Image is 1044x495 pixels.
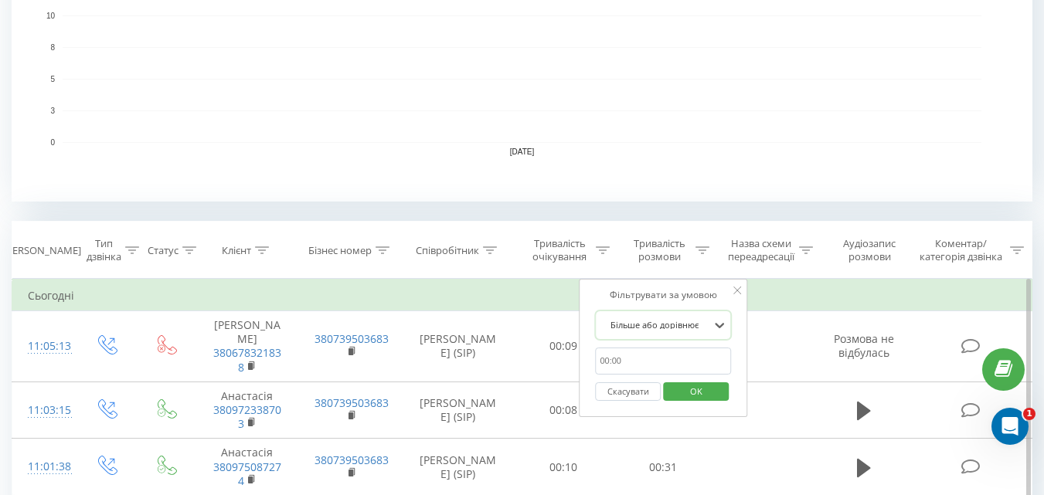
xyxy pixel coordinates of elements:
div: 11:03:15 [28,395,60,425]
td: [PERSON_NAME] (SIP) [403,381,514,439]
text: 3 [50,107,55,115]
td: [PERSON_NAME] [196,311,299,382]
div: Бізнес номер [308,244,372,257]
a: 380739503683 [315,331,389,346]
div: Клієнт [222,244,251,257]
text: [DATE] [510,147,535,156]
input: 00:00 [595,348,731,375]
a: 380739503683 [315,395,389,410]
text: 5 [50,75,55,83]
span: Розмова не відбулась [834,331,894,360]
div: Назва схеми переадресації [727,237,795,263]
iframe: Intercom live chat [991,408,1029,445]
text: 10 [46,12,56,20]
div: Фільтрувати за умовою [595,287,731,303]
td: 00:08 [514,381,614,439]
span: 1 [1023,408,1035,420]
div: Співробітник [416,244,479,257]
div: [PERSON_NAME] [3,244,81,257]
button: Скасувати [595,382,661,402]
span: OK [675,379,718,403]
td: Анастасія [196,381,299,439]
a: 380739503683 [315,453,389,467]
div: 11:01:38 [28,452,60,482]
div: Тип дзвінка [87,237,121,263]
td: 00:09 [514,311,614,382]
a: 380972338703 [213,402,281,431]
text: 0 [50,138,55,147]
a: 380975087274 [213,459,281,488]
div: Коментар/категорія дзвінка [916,237,1006,263]
td: [PERSON_NAME] (SIP) [403,311,514,382]
td: Сьогодні [12,280,1032,311]
div: Аудіозапис розмови [831,237,909,263]
text: 8 [50,43,55,52]
button: OK [663,382,729,402]
div: Тривалість очікування [528,237,592,263]
div: Статус [148,244,179,257]
div: Тривалість розмови [627,237,692,263]
a: 380678321838 [213,345,281,374]
div: 11:05:13 [28,331,60,361]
